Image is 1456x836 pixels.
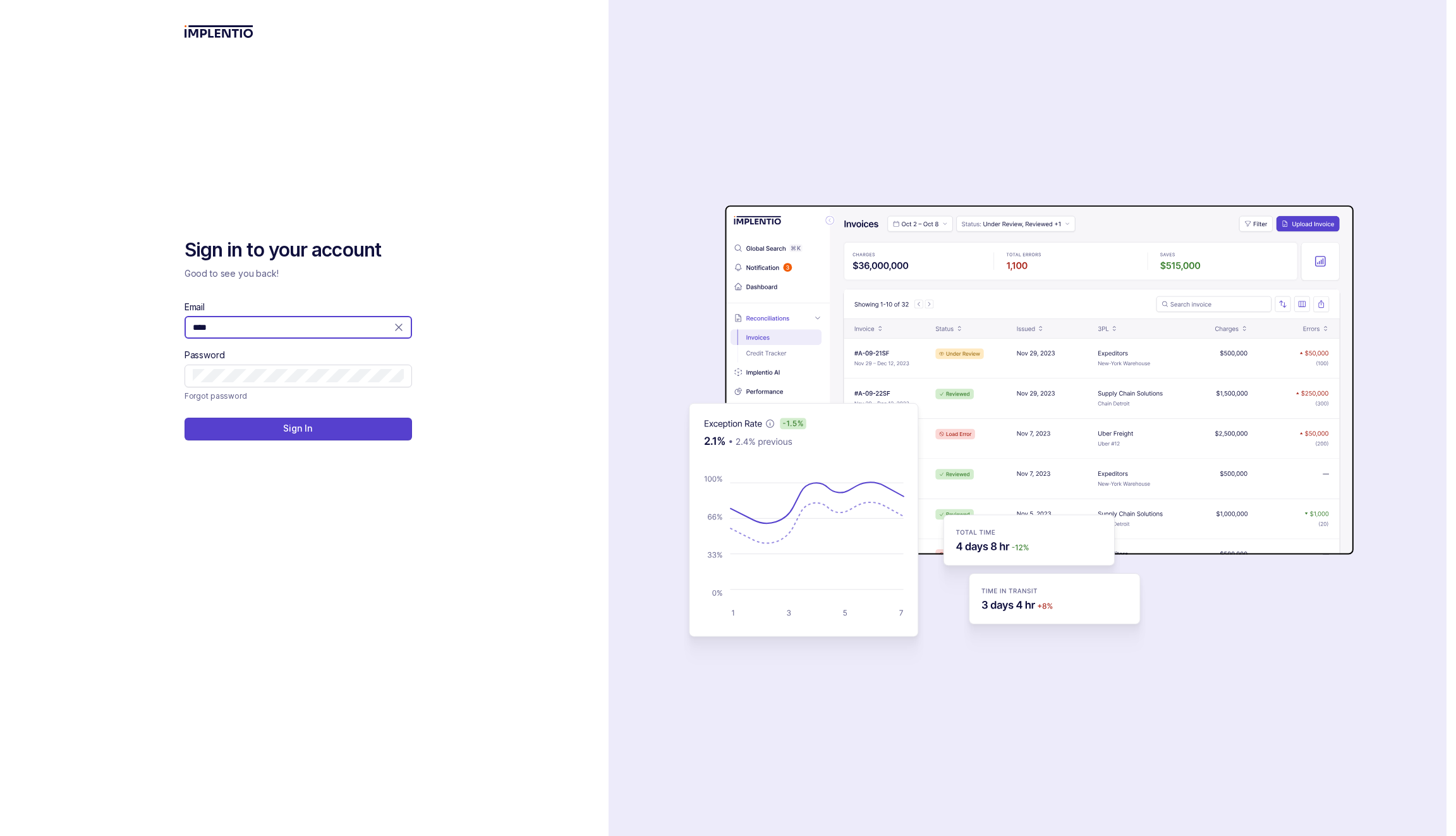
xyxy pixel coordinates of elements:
[185,390,247,403] a: Link Forgot password
[185,301,205,313] label: Email
[185,267,412,280] p: Good to see you back!
[185,25,253,38] img: logo
[185,390,247,403] p: Forgot password
[185,238,412,263] h2: Sign in to your account
[185,349,225,361] label: Password
[645,166,1359,671] img: signin-background.svg
[283,422,313,435] p: Sign In
[185,418,412,440] button: Sign In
